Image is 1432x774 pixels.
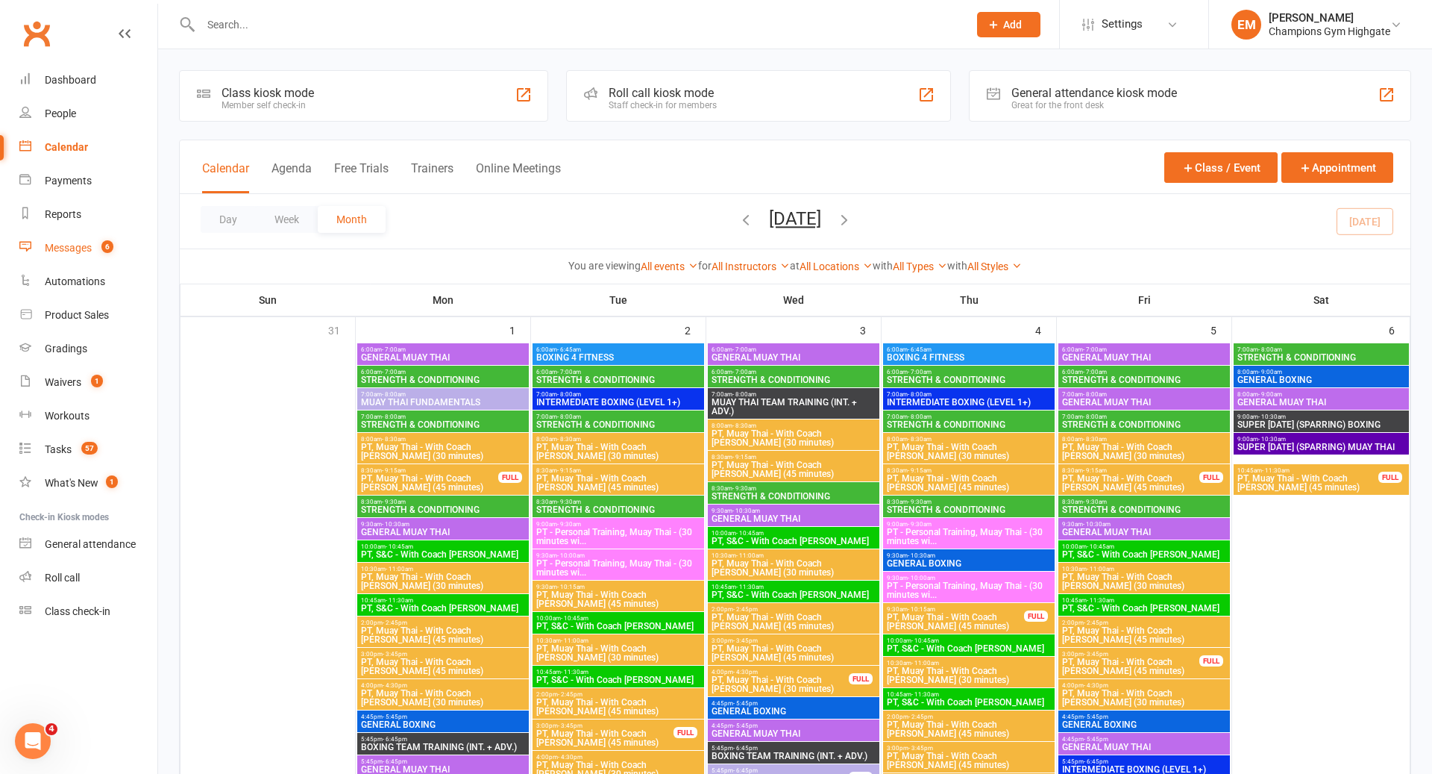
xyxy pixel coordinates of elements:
span: - 10:45am [561,615,588,622]
div: FULL [1024,611,1048,622]
div: Product Sales [45,309,109,321]
th: Thu [882,284,1057,316]
span: 10:30am [360,566,526,572]
span: 8:00am [1061,436,1227,443]
span: - 11:00am [561,637,588,644]
div: Class check-in [45,605,110,617]
span: 6:00am [711,369,876,375]
div: What's New [45,477,98,489]
span: SUPER [DATE] (SPARRING) BOXING [1237,420,1406,429]
a: Roll call [19,561,157,595]
span: PT, Muay Thai - With Coach [PERSON_NAME] (45 minutes) [886,613,1025,631]
span: - 10:00am [557,552,585,559]
span: MUAY THAI FUNDAMENTALS [360,398,526,407]
span: PT, Muay Thai - With Coach [PERSON_NAME] (30 minutes) [711,429,876,447]
span: - 9:30am [908,499,932,505]
span: PT, Muay Thai - With Coach [PERSON_NAME] (45 minutes) [1061,658,1200,675]
div: Member self check-in [222,100,314,110]
span: 8:30am [1061,499,1227,505]
span: - 10:30am [382,521,409,528]
div: FULL [1199,655,1223,667]
span: STRENGTH & CONDITIONING [1061,505,1227,514]
span: STRENGTH & CONDITIONING [886,505,1052,514]
span: - 11:00am [736,552,764,559]
span: 1 [91,375,103,387]
a: Payments [19,164,157,198]
span: PT - Personal Training, Muay Thai - (30 minutes wi... [886,581,1052,599]
span: 10:00am [360,543,526,550]
span: - 8:00am [908,413,932,420]
input: Search... [196,14,958,35]
div: Champions Gym Highgate [1269,25,1390,38]
span: 2:00pm [360,619,526,626]
div: Messages [45,242,92,254]
span: 7:00am [1237,346,1406,353]
span: - 8:00am [382,413,406,420]
div: Staff check-in for members [609,100,717,110]
span: - 10:30am [1083,521,1111,528]
span: PT, Muay Thai - With Coach [PERSON_NAME] (30 minutes) [711,559,876,577]
a: People [19,97,157,131]
span: 8:00am [886,436,1052,443]
span: PT, Muay Thai - With Coach [PERSON_NAME] (45 minutes) [360,658,526,675]
span: - 11:30am [736,584,764,590]
div: Calendar [45,141,88,153]
button: Day [201,206,256,233]
span: - 8:00am [732,391,756,398]
span: 7:00am [536,413,701,420]
div: 1 [509,317,530,342]
span: GENERAL MUAY THAI [1061,528,1227,537]
span: STRENGTH & CONDITIONING [1061,375,1227,384]
span: PT, Muay Thai - With Coach [PERSON_NAME] (30 minutes) [886,443,1052,461]
span: PT - Personal Training, Muay Thai - (30 minutes wi... [886,528,1052,546]
span: STRENGTH & CONDITIONING [360,505,526,514]
span: 7:00am [1061,391,1227,398]
span: STRENGTH & CONDITIONING [1237,353,1406,362]
span: PT, Muay Thai - With Coach [PERSON_NAME] (45 minutes) [886,474,1052,492]
span: - 10:15am [908,606,935,613]
span: - 8:00am [1258,346,1282,353]
span: STRENGTH & CONDITIONING [886,375,1052,384]
span: 7:00am [886,391,1052,398]
span: 4 [45,723,57,735]
strong: for [698,260,712,272]
span: - 8:30am [382,436,406,443]
span: 3:00pm [1061,651,1200,658]
span: 9:30am [711,508,876,514]
span: GENERAL MUAY THAI [360,353,526,362]
span: - 9:30am [908,521,932,528]
span: - 11:00am [386,566,413,572]
span: 6:00am [360,369,526,375]
span: PT, Muay Thai - With Coach [PERSON_NAME] (45 minutes) [1237,474,1379,492]
span: PT, Muay Thai - With Coach [PERSON_NAME] (45 minutes) [711,461,876,478]
span: PT, S&C - With Coach [PERSON_NAME] [536,622,701,631]
span: MUAY THAI TEAM TRAINING (INT. + ADV.) [711,398,876,416]
span: - 10:45am [911,637,939,644]
span: 7:00am [1061,413,1227,420]
span: - 11:30am [1087,597,1114,604]
span: 10:00am [711,530,876,537]
a: All events [641,260,698,272]
span: 7:00am [360,413,526,420]
div: 3 [860,317,881,342]
span: - 8:30am [732,422,756,429]
span: GENERAL MUAY THAI [360,528,526,537]
th: Sat [1232,284,1410,316]
span: 9:30am [360,521,526,528]
span: - 8:00am [382,391,406,398]
span: PT, S&C - With Coach [PERSON_NAME] [360,550,526,559]
span: 8:30am [711,454,876,461]
a: Product Sales [19,299,157,332]
span: 7:00am [536,391,701,398]
div: 31 [328,317,355,342]
span: - 7:00am [732,346,756,353]
span: 9:00am [1237,436,1406,443]
span: 8:30am [536,499,701,505]
div: Workouts [45,410,89,422]
span: PT, Muay Thai - With Coach [PERSON_NAME] (30 minutes) [360,443,526,461]
span: - 9:30am [1083,499,1107,505]
button: Trainers [411,161,453,193]
span: 7:00am [711,391,876,398]
span: PT, Muay Thai - With Coach [PERSON_NAME] (30 minutes) [536,443,701,461]
div: Great for the front desk [1011,100,1177,110]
